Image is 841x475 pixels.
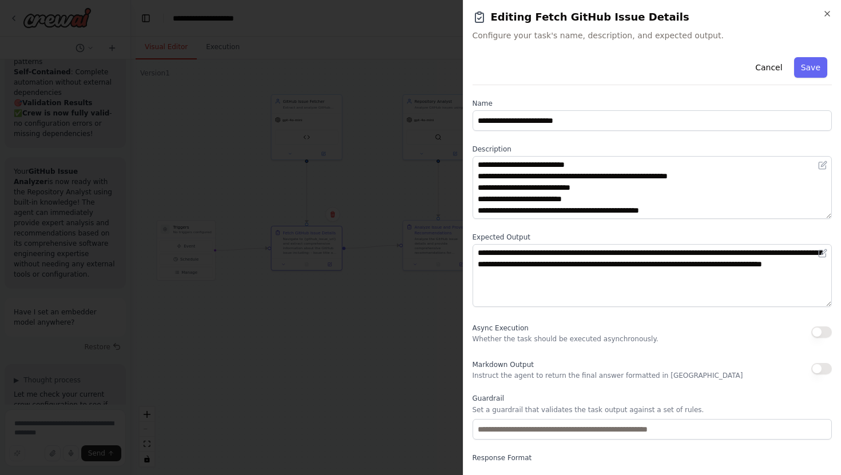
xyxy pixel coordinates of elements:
button: Save [794,57,827,78]
button: Cancel [748,57,789,78]
label: Guardrail [473,394,832,403]
button: Open in editor [816,158,830,172]
span: Async Execution [473,324,529,332]
label: Expected Output [473,233,832,242]
h2: Editing Fetch GitHub Issue Details [473,9,832,25]
label: Response Format [473,453,832,462]
label: Description [473,145,832,154]
p: Whether the task should be executed asynchronously. [473,334,658,344]
span: Configure your task's name, description, and expected output. [473,30,832,41]
label: Name [473,99,832,108]
span: Markdown Output [473,361,534,369]
button: Open in editor [816,246,830,260]
p: Set a response format for the task. Useful when you need structured outputs. [473,465,832,474]
p: Set a guardrail that validates the task output against a set of rules. [473,405,832,414]
p: Instruct the agent to return the final answer formatted in [GEOGRAPHIC_DATA] [473,371,743,380]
